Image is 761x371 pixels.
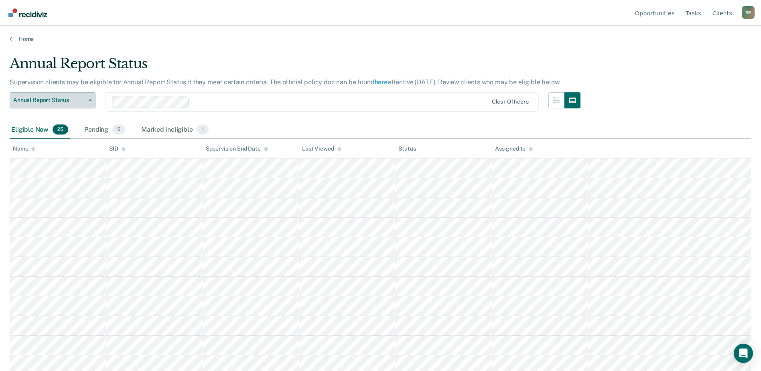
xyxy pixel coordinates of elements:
[734,344,753,363] div: Open Intercom Messenger
[10,55,580,78] div: Annual Report Status
[13,145,35,152] div: Name
[742,6,755,19] div: B R
[197,124,209,135] span: 1
[10,35,751,43] a: Home
[112,124,125,135] span: 5
[83,121,127,139] div: Pending5
[10,121,70,139] div: Eligible Now25
[495,145,533,152] div: Assigned to
[13,97,85,104] span: Annual Report Status
[375,78,388,86] a: here
[140,121,210,139] div: Marked Ineligible1
[742,6,755,19] button: Profile dropdown button
[8,8,47,17] img: Recidiviz
[10,78,560,86] p: Supervision clients may be eligible for Annual Report Status if they meet certain criteria. The o...
[109,145,126,152] div: SID
[10,92,95,108] button: Annual Report Status
[398,145,416,152] div: Status
[53,124,68,135] span: 25
[492,98,529,105] div: Clear officers
[206,145,268,152] div: Supervision End Date
[302,145,341,152] div: Last Viewed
